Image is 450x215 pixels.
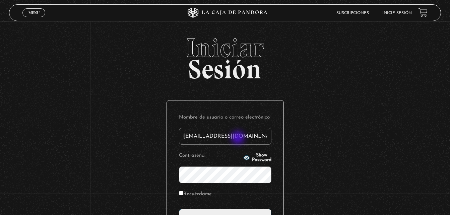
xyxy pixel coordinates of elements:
input: Recuérdame [179,191,183,195]
span: Menu [28,11,40,15]
span: Show Password [252,153,271,162]
label: Recuérdame [179,189,212,200]
label: Nombre de usuario o correo electrónico [179,113,271,123]
button: Show Password [243,153,271,162]
label: Contraseña [179,151,241,161]
h2: Sesión [9,34,441,77]
span: Iniciar [9,34,441,61]
a: View your shopping cart [419,8,428,17]
a: Inicie sesión [382,11,412,15]
a: Suscripciones [336,11,369,15]
span: Cerrar [26,16,42,21]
